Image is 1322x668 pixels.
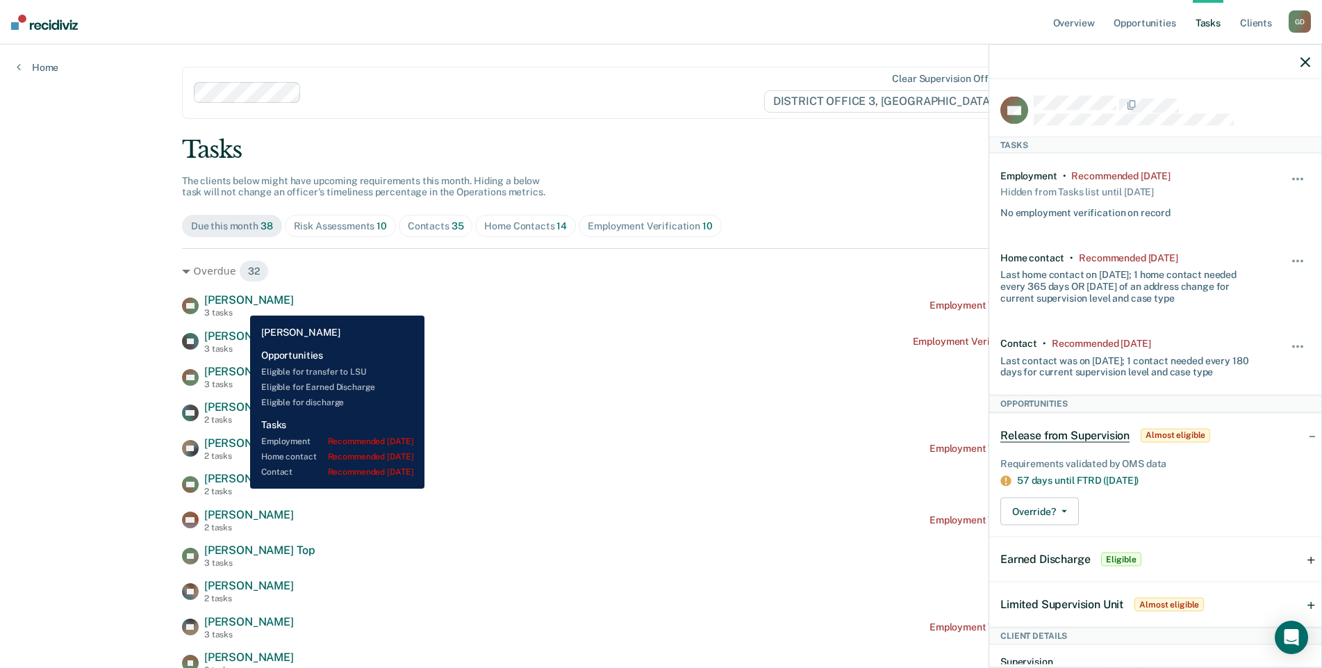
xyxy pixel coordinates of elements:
[182,136,1140,164] div: Tasks
[191,220,273,232] div: Due this month
[1000,457,1310,469] div: Requirements validated by OMS data
[989,537,1321,582] div: Earned DischargeEligible
[204,308,294,318] div: 3 tasks
[929,300,1140,311] div: Employment Verification recommended [DATE]
[556,220,567,231] span: 14
[204,594,294,603] div: 2 tasks
[1052,337,1150,349] div: Recommended 5 months ago
[204,651,294,664] span: [PERSON_NAME]
[989,628,1321,644] div: Client Details
[1000,201,1171,218] div: No employment verification on record
[892,73,1010,85] div: Clear supervision officers
[261,220,273,231] span: 38
[204,472,294,485] span: [PERSON_NAME]
[989,136,1321,153] div: Tasks
[1063,170,1066,182] div: •
[204,344,294,354] div: 3 tasks
[989,396,1321,412] div: Opportunities
[204,579,294,592] span: [PERSON_NAME]
[1101,553,1141,567] span: Eligible
[204,365,294,378] span: [PERSON_NAME]
[702,220,713,231] span: 10
[204,487,294,496] div: 2 tasks
[204,544,315,557] span: [PERSON_NAME] Top
[1000,349,1259,378] div: Last contact was on [DATE]; 1 contact needed every 180 days for current supervision level and cas...
[1289,10,1311,33] div: G D
[1000,263,1259,304] div: Last home contact on [DATE]; 1 home contact needed every 365 days OR [DATE] of an address change ...
[239,260,269,282] span: 32
[1000,170,1057,182] div: Employment
[204,329,294,343] span: [PERSON_NAME]
[452,220,464,231] span: 35
[1000,428,1130,442] span: Release from Supervision
[1000,598,1123,611] span: Limited Supervision Unit
[1071,170,1170,182] div: Recommended 3 years ago
[1000,181,1154,201] div: Hidden from Tasks list until [DATE]
[1043,337,1046,349] div: •
[588,220,712,232] div: Employment Verification
[1000,553,1090,566] span: Earned Discharge
[204,558,315,568] div: 3 tasks
[204,508,294,521] span: [PERSON_NAME]
[11,15,78,30] img: Recidiviz
[377,220,387,231] span: 10
[913,336,1141,348] div: Employment Verification recommended a year ago
[1000,655,1310,667] dt: Supervision
[1275,621,1308,654] div: Open Intercom Messenger
[1134,598,1204,612] span: Almost eligible
[1141,428,1210,442] span: Almost eligible
[204,400,294,414] span: [PERSON_NAME]
[484,220,567,232] div: Home Contacts
[408,220,464,232] div: Contacts
[764,90,1014,113] span: DISTRICT OFFICE 3, [GEOGRAPHIC_DATA]
[1000,337,1037,349] div: Contact
[1000,252,1064,263] div: Home contact
[204,415,294,425] div: 2 tasks
[204,630,294,640] div: 3 tasks
[204,380,294,389] div: 3 tasks
[204,437,294,450] span: [PERSON_NAME]
[294,220,387,232] div: Risk Assessments
[182,260,1140,282] div: Overdue
[929,443,1140,455] div: Employment Verification recommended [DATE]
[17,61,58,74] a: Home
[204,451,294,461] div: 2 tasks
[1079,252,1178,263] div: Recommended 6 months ago
[182,175,545,198] span: The clients below might have upcoming requirements this month. Hiding a below task will not chang...
[204,615,294,628] span: [PERSON_NAME]
[989,583,1321,627] div: Limited Supervision UnitAlmost eligible
[204,523,294,532] div: 2 tasks
[1017,475,1310,487] div: 57 days until FTRD ([DATE])
[929,514,1140,526] div: Employment Verification recommended [DATE]
[929,621,1140,633] div: Employment Verification recommended [DATE]
[989,413,1321,457] div: Release from SupervisionAlmost eligible
[1000,498,1079,526] button: Override?
[204,293,294,307] span: [PERSON_NAME]
[1070,252,1073,263] div: •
